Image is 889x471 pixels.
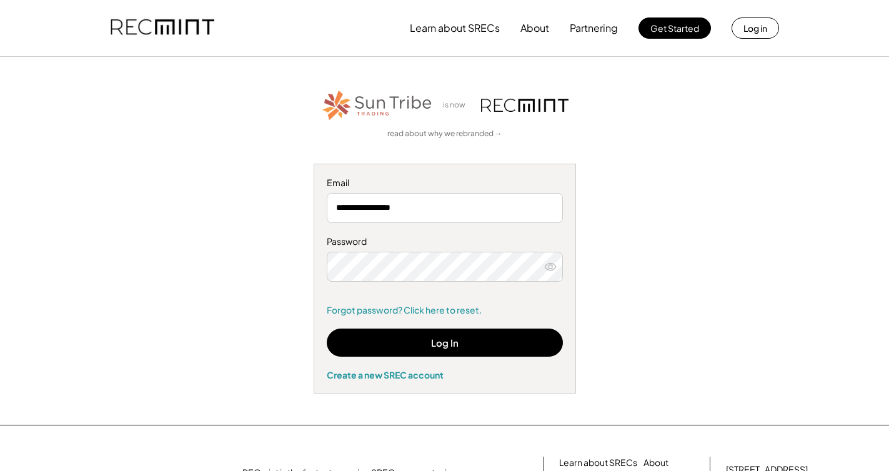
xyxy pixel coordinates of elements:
[327,369,563,380] div: Create a new SREC account
[732,17,779,39] button: Log in
[327,235,563,248] div: Password
[410,16,500,41] button: Learn about SRECs
[387,129,502,139] a: read about why we rebranded →
[440,100,475,111] div: is now
[321,88,434,122] img: STT_Horizontal_Logo%2B-%2BColor.png
[570,16,618,41] button: Partnering
[520,16,549,41] button: About
[643,457,668,469] a: About
[111,7,214,49] img: recmint-logotype%403x.png
[327,304,563,317] a: Forgot password? Click here to reset.
[327,329,563,357] button: Log In
[327,177,563,189] div: Email
[559,457,637,469] a: Learn about SRECs
[638,17,711,39] button: Get Started
[481,99,569,112] img: recmint-logotype%403x.png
